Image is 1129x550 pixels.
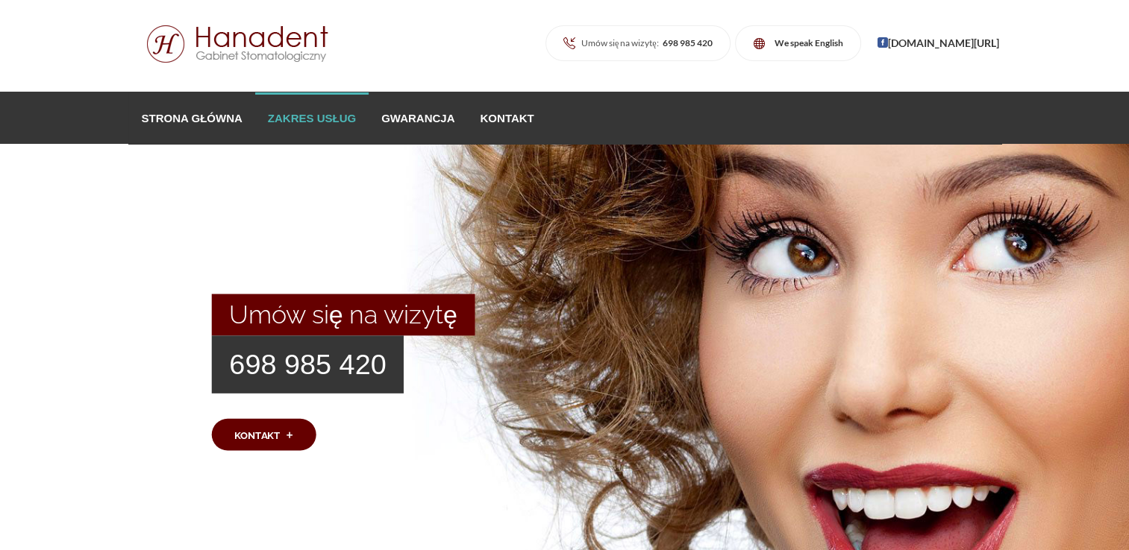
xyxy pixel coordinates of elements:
a: 698 985 420 [659,37,713,48]
a: Kontakt [467,92,546,143]
a: Strona główna [129,92,255,143]
strong: We speak English [775,37,843,48]
a: Kontakt+ [212,419,316,451]
p: Umów się na wizytę [212,294,475,335]
strong: 698 985 420 [663,37,713,48]
img: Logo [128,25,348,63]
a: Gwarancja [369,92,467,143]
span: + [286,424,293,445]
span: Umów się na wizytę: [581,38,713,48]
a: Zakres usług [255,92,369,143]
p: 698 985 420 [212,335,404,393]
a: [DOMAIN_NAME][URL] [878,37,999,50]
